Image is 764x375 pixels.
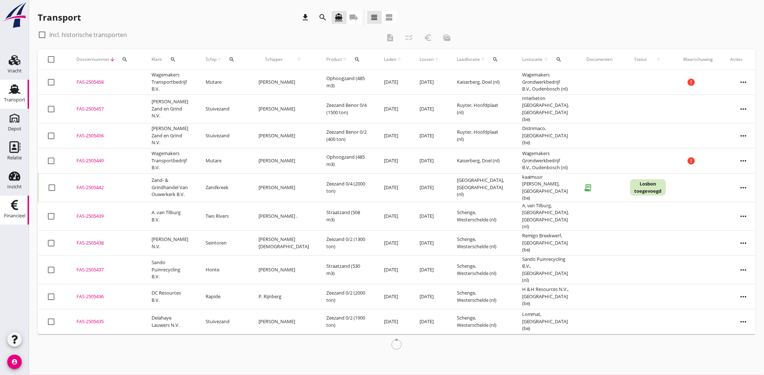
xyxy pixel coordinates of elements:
[687,78,696,87] i: error
[434,57,439,62] i: arrow_upward
[143,202,197,230] td: A. van Tilburg B.V.
[448,148,513,173] td: Kaiserberg, Doel (nl)
[687,157,696,165] i: error
[448,230,513,255] td: Schenge, Westerschelde (nl)
[411,255,448,284] td: [DATE]
[411,123,448,148] td: [DATE]
[513,255,578,284] td: Sando Puinrecycling B.V., [GEOGRAPHIC_DATA] (nl)
[49,31,127,38] label: Incl. historische transporten
[420,56,434,63] span: Lossen
[734,99,754,119] i: more_horiz
[384,56,396,63] span: Laden
[734,233,754,253] i: more_horiz
[77,157,134,164] div: FAS-2505449
[385,13,394,22] i: view_agenda
[513,230,578,255] td: Remigo Breekwerf, [GEOGRAPHIC_DATA] (be)
[206,56,216,63] span: Schip
[216,57,222,62] i: arrow_upward
[411,70,448,95] td: [DATE]
[375,95,411,123] td: [DATE]
[143,123,197,148] td: [PERSON_NAME] Zand en Grind N.V.
[543,57,550,62] i: arrow_upward
[734,260,754,280] i: more_horiz
[513,95,578,123] td: Interbeton [GEOGRAPHIC_DATA], [GEOGRAPHIC_DATA] (be)
[77,105,134,113] div: FAS-2505457
[318,309,375,334] td: Zeezand 0/2 (1900 ton)
[513,123,578,148] td: Distrimaco, [GEOGRAPHIC_DATA] (be)
[197,230,250,255] td: Seintoren
[734,178,754,198] i: more_horiz
[250,230,318,255] td: [PERSON_NAME][DEMOGRAPHIC_DATA]
[734,151,754,171] i: more_horiz
[318,230,375,255] td: Zeezand 0/2 (1300 ton)
[734,72,754,92] i: more_horiz
[1,2,28,29] img: logo-small.a267ee39.svg
[513,202,578,230] td: A. van Tilburg, [GEOGRAPHIC_DATA]. [GEOGRAPHIC_DATA] (nl)
[492,57,498,62] i: search
[7,355,22,369] i: account_circle
[354,57,360,62] i: search
[143,230,197,255] td: [PERSON_NAME] N.V.
[318,173,375,202] td: Zeezand 0/4 (2000 ton)
[197,202,250,230] td: Two Rivers
[448,309,513,334] td: Schenge, Westerschelde (nl)
[587,56,613,63] div: Documenten
[375,255,411,284] td: [DATE]
[448,123,513,148] td: Ruyter, Hoofdplaat (nl)
[250,95,318,123] td: [PERSON_NAME]
[335,13,343,22] i: directions_boat
[250,148,318,173] td: [PERSON_NAME]
[152,51,188,68] div: Klant
[250,284,318,309] td: P. Rijnberg
[375,173,411,202] td: [DATE]
[342,57,348,62] i: arrow_upward
[250,173,318,202] td: [PERSON_NAME]
[319,13,327,22] i: search
[375,284,411,309] td: [DATE]
[457,56,480,63] span: Laadlocatie
[411,230,448,255] td: [DATE]
[448,202,513,230] td: Schenge, Westerschelde (nl)
[513,284,578,309] td: H & H Resources N.V., [GEOGRAPHIC_DATA] (be)
[250,70,318,95] td: [PERSON_NAME]
[411,173,448,202] td: [DATE]
[77,318,134,325] div: FAS-2505435
[734,126,754,146] i: more_horiz
[448,284,513,309] td: Schenge, Westerschelde (nl)
[318,123,375,148] td: Zeezand Benor 0/2 (400 ton)
[375,230,411,255] td: [DATE]
[229,57,235,62] i: search
[513,70,578,95] td: Wagemakers Grondwerkbedrijf B.V., Oudenbosch (nl)
[411,202,448,230] td: [DATE]
[143,255,197,284] td: Sando Puinrecycling B.V.
[197,148,250,173] td: Mutare
[396,57,402,62] i: arrow_upward
[143,70,197,95] td: Wagemakers Transportbedrijf B.V.
[375,309,411,334] td: [DATE]
[630,56,652,63] span: Status
[77,56,110,63] span: Dossiernummer
[448,70,513,95] td: Kaiserberg, Doel (nl)
[581,180,595,195] i: receipt_long
[143,95,197,123] td: [PERSON_NAME] Zand en Grind N.V.
[734,206,754,226] i: more_horiz
[513,173,578,202] td: kaaimuur [PERSON_NAME], [GEOGRAPHIC_DATA] (be)
[350,13,358,22] i: local_shipping
[197,173,250,202] td: Zandkreek
[448,95,513,123] td: Ruyter, Hoofdplaat (nl)
[4,213,25,218] div: Financieel
[197,123,250,148] td: Stuivezand
[326,56,342,63] span: Product
[77,213,134,220] div: FAS-2505439
[8,126,21,131] div: Depot
[250,123,318,148] td: [PERSON_NAME]
[301,13,310,22] i: download
[110,57,115,62] i: arrow_downward
[411,284,448,309] td: [DATE]
[259,56,290,63] span: Schipper
[513,309,578,334] td: Lommat, [GEOGRAPHIC_DATA] (be)
[684,56,713,63] div: Waarschuwing
[77,79,134,86] div: FAS-2505458
[7,155,22,160] div: Relatie
[170,57,176,62] i: search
